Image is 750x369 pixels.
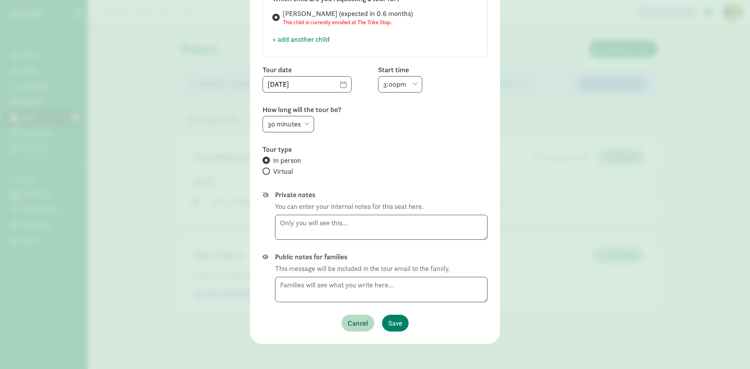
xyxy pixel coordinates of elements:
[341,315,374,332] button: Cancel
[388,318,402,328] span: Save
[283,9,413,26] span: [PERSON_NAME] (expected in 0.6 months)
[348,318,368,328] span: Cancel
[272,31,330,48] button: + add another child
[275,190,487,200] label: Private notes
[283,18,413,26] small: This child is currently enrolled at The Trike Stop.
[378,65,487,75] label: Start time
[275,252,487,262] label: Public notes for families
[382,315,409,332] button: Save
[272,34,330,45] span: + add another child
[262,105,487,114] label: How long will the tour be?
[262,65,372,75] label: Tour date
[711,332,750,369] iframe: Chat Widget
[273,156,301,165] span: In person
[262,145,487,154] label: Tour type
[275,201,423,212] div: You can enter your internal notes for this seat here.
[275,263,450,274] div: This message will be included in the tour email to the family.
[273,167,293,176] span: Virtual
